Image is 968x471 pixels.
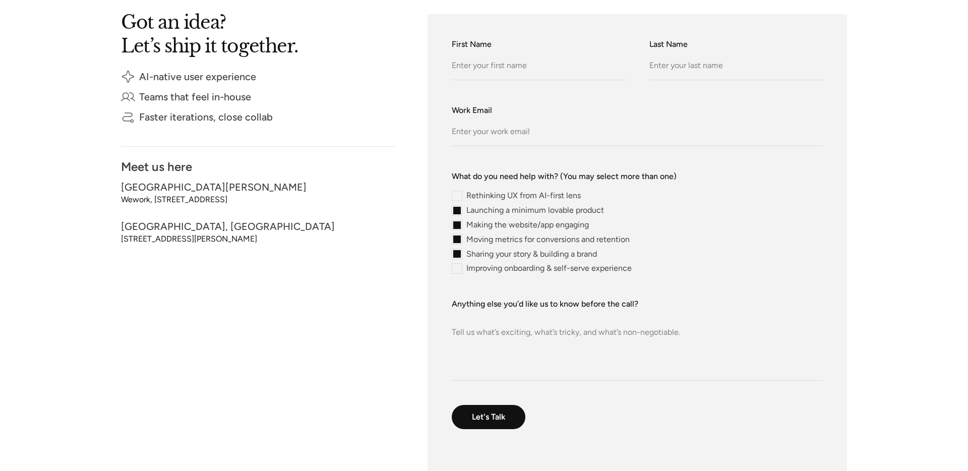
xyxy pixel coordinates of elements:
[121,163,395,171] div: Meet us here
[452,170,823,183] label: What do you need help with? (You may select more than one)
[452,220,589,230] input: Making the website/app engaging
[452,263,632,274] input: Improving onboarding & self-serve experience
[452,38,625,50] label: First Name
[139,73,256,80] div: AI-native user experience
[452,119,823,146] input: Enter your work email
[139,113,273,120] div: Faster iterations, close collab
[121,197,307,203] div: Wework, [STREET_ADDRESS]
[649,52,823,80] input: Enter your last name
[452,405,525,429] input: Let's Talk
[121,223,335,230] div: [GEOGRAPHIC_DATA], [GEOGRAPHIC_DATA]
[452,205,604,216] input: Launching a minimum lovable product
[452,249,597,259] input: Sharing your story & building a brand
[452,38,823,453] form: contact-form
[452,298,823,310] label: Anything else you’d like us to know before the call?
[452,52,625,80] input: Enter your first name
[452,234,630,245] input: Moving metrics for conversions and retention
[649,38,823,50] label: Last Name
[139,93,251,100] div: Teams that feel in-house
[452,104,823,116] label: Work Email
[452,191,581,201] input: Rethinking UX from AI-first lens
[121,236,335,242] div: [STREET_ADDRESS][PERSON_NAME]
[121,184,307,191] div: [GEOGRAPHIC_DATA][PERSON_NAME]
[121,14,383,53] h2: Got an idea? Let’s ship it together.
